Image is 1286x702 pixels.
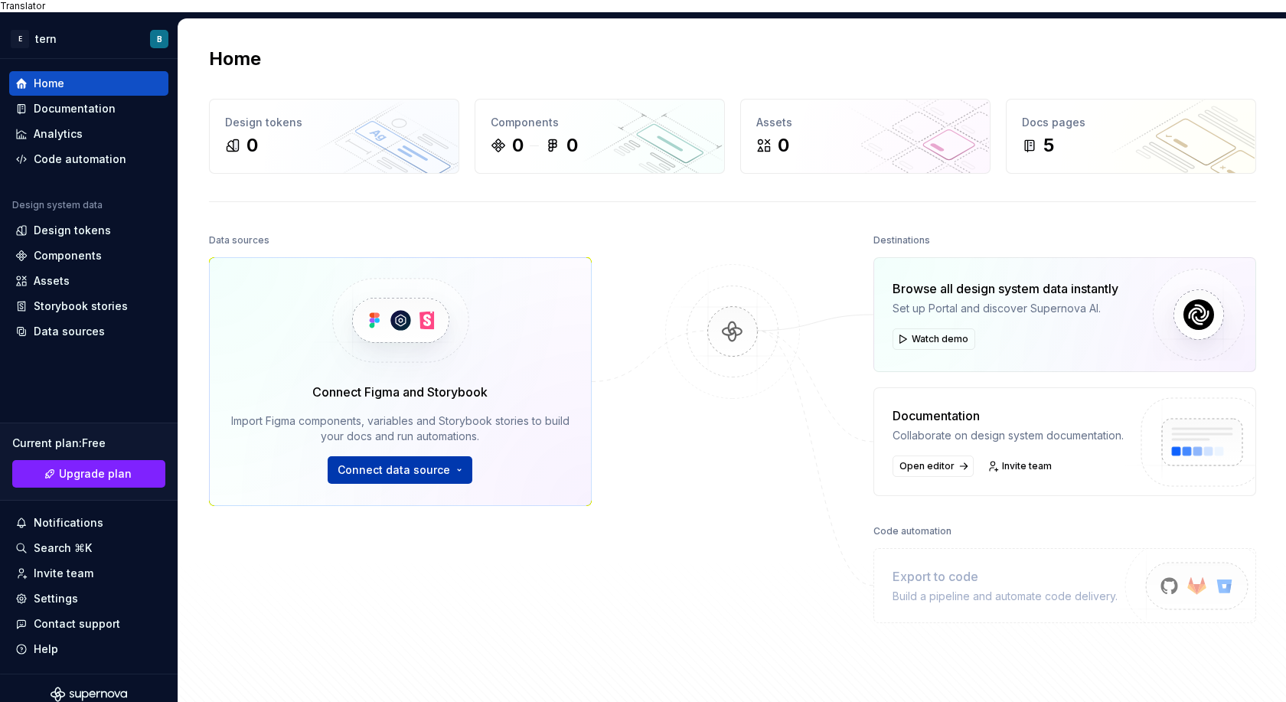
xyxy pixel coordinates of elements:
div: Build a pipeline and automate code delivery. [893,589,1118,604]
span: Connect data source [338,462,450,478]
div: Design system data [12,199,103,211]
div: Invite team [34,566,93,581]
a: Design tokens0 [209,99,459,174]
div: E [11,30,29,48]
div: Set up Portal and discover Supernova AI. [893,301,1118,316]
div: Destinations [873,230,930,251]
h2: Home [209,47,261,71]
div: Collaborate on design system documentation. [893,428,1124,443]
a: Code automation [9,147,168,171]
div: Assets [756,115,974,130]
button: Watch demo [893,328,975,350]
a: Data sources [9,319,168,344]
a: Assets [9,269,168,293]
a: Settings [9,586,168,611]
button: Contact support [9,612,168,636]
div: Notifications [34,515,103,531]
div: 0 [778,133,789,158]
div: Current plan : Free [12,436,165,451]
div: Code automation [873,521,951,542]
span: Upgrade plan [59,466,132,482]
div: Help [34,642,58,657]
div: tern [35,31,57,47]
div: Contact support [34,616,120,632]
div: 0 [566,133,578,158]
a: Storybook stories [9,294,168,318]
div: Browse all design system data instantly [893,279,1118,298]
div: Documentation [34,101,116,116]
div: Code automation [34,152,126,167]
div: Components [491,115,709,130]
div: Storybook stories [34,299,128,314]
a: Design tokens [9,218,168,243]
button: Notifications [9,511,168,535]
div: 0 [246,133,258,158]
div: Design tokens [34,223,111,238]
button: Connect data source [328,456,472,484]
a: Assets0 [740,99,991,174]
div: Documentation [893,407,1124,425]
div: Data sources [209,230,269,251]
div: B [157,33,162,45]
span: Open editor [899,460,955,472]
svg: Supernova Logo [51,687,127,702]
a: Docs pages5 [1006,99,1256,174]
span: Watch demo [912,333,968,345]
button: Help [9,637,168,661]
div: Export to code [893,567,1118,586]
a: Invite team [983,455,1059,477]
a: Invite team [9,561,168,586]
a: Analytics [9,122,168,146]
a: Home [9,71,168,96]
div: Connect Figma and Storybook [312,383,488,401]
div: Components [34,248,102,263]
div: Assets [34,273,70,289]
a: Documentation [9,96,168,121]
div: 5 [1043,133,1054,158]
a: Components [9,243,168,268]
div: 0 [512,133,524,158]
a: Components00 [475,99,725,174]
button: Search ⌘K [9,536,168,560]
div: Settings [34,591,78,606]
div: Docs pages [1022,115,1240,130]
a: Open editor [893,455,974,477]
button: EternB [3,22,175,55]
div: Analytics [34,126,83,142]
div: Search ⌘K [34,540,92,556]
div: Import Figma components, variables and Storybook stories to build your docs and run automations. [231,413,570,444]
span: Invite team [1002,460,1052,472]
div: Design tokens [225,115,443,130]
div: Data sources [34,324,105,339]
div: Home [34,76,64,91]
a: Upgrade plan [12,460,165,488]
